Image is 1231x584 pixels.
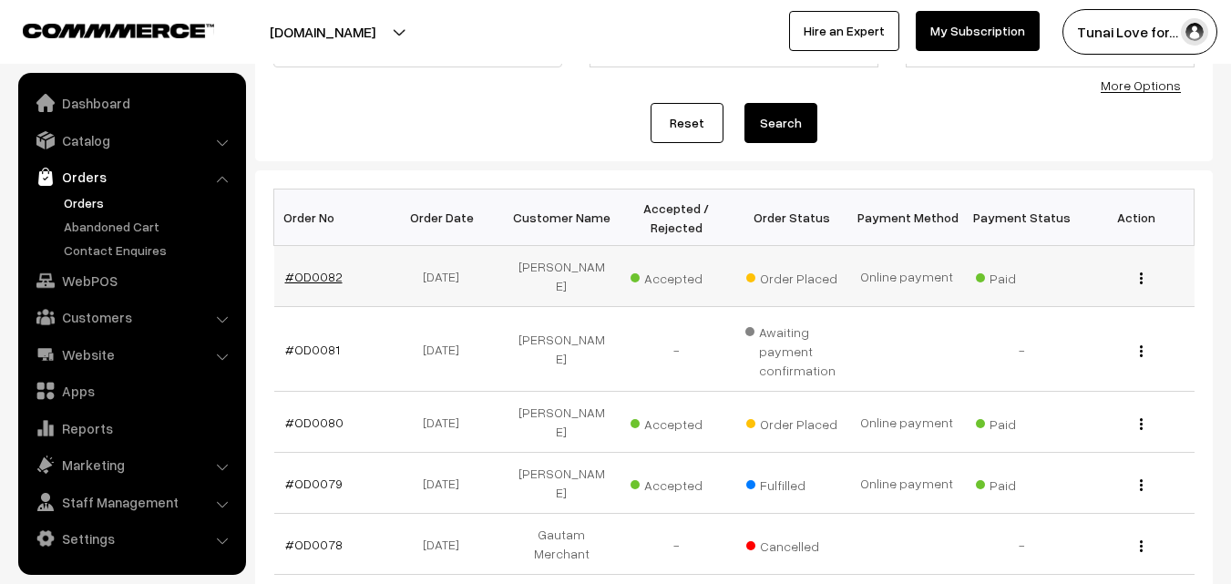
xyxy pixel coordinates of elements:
td: [PERSON_NAME] [504,246,619,307]
img: user [1181,18,1208,46]
img: Menu [1140,418,1143,430]
a: #OD0080 [285,415,344,430]
td: Online payment [849,453,964,514]
a: Website [23,338,240,371]
td: [PERSON_NAME] [504,392,619,453]
td: [DATE] [389,307,504,392]
span: Accepted [631,471,722,495]
td: [PERSON_NAME] [504,307,619,392]
button: Tunai Love for… [1062,9,1217,55]
a: Staff Management [23,486,240,518]
a: Reset [651,103,723,143]
span: Awaiting payment confirmation [745,318,838,380]
a: Dashboard [23,87,240,119]
a: Reports [23,412,240,445]
td: Online payment [849,392,964,453]
span: Order Placed [746,264,837,288]
a: WebPOS [23,264,240,297]
td: [DATE] [389,453,504,514]
a: Customers [23,301,240,333]
a: #OD0081 [285,342,340,357]
span: Fulfilled [746,471,837,495]
a: Marketing [23,448,240,481]
img: Menu [1140,272,1143,284]
a: Contact Enquires [59,241,240,260]
td: [DATE] [389,392,504,453]
a: Apps [23,374,240,407]
img: Menu [1140,345,1143,357]
td: [DATE] [389,246,504,307]
a: #OD0079 [285,476,343,491]
a: My Subscription [916,11,1040,51]
a: Abandoned Cart [59,217,240,236]
span: Paid [976,264,1067,288]
a: #OD0082 [285,269,343,284]
th: Order No [274,190,389,246]
a: #OD0078 [285,537,343,552]
button: [DOMAIN_NAME] [206,9,439,55]
img: Menu [1140,540,1143,552]
a: COMMMERCE [23,18,182,40]
img: COMMMERCE [23,24,214,37]
td: [DATE] [389,514,504,575]
span: Accepted [631,264,722,288]
td: Gautam Merchant [504,514,619,575]
span: Paid [976,410,1067,434]
td: [PERSON_NAME] [504,453,619,514]
th: Accepted / Rejected [619,190,733,246]
td: - [619,514,733,575]
a: More Options [1101,77,1181,93]
a: Orders [23,160,240,193]
td: - [964,514,1079,575]
span: Order Placed [746,410,837,434]
span: Cancelled [746,532,837,556]
td: - [619,307,733,392]
th: Payment Status [964,190,1079,246]
a: Settings [23,522,240,555]
a: Catalog [23,124,240,157]
img: Menu [1140,479,1143,491]
th: Order Date [389,190,504,246]
span: Accepted [631,410,722,434]
button: Search [744,103,817,143]
th: Customer Name [504,190,619,246]
td: - [964,307,1079,392]
a: Hire an Expert [789,11,899,51]
span: Paid [976,471,1067,495]
td: Online payment [849,246,964,307]
th: Payment Method [849,190,964,246]
a: Orders [59,193,240,212]
th: Order Status [734,190,849,246]
th: Action [1079,190,1194,246]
